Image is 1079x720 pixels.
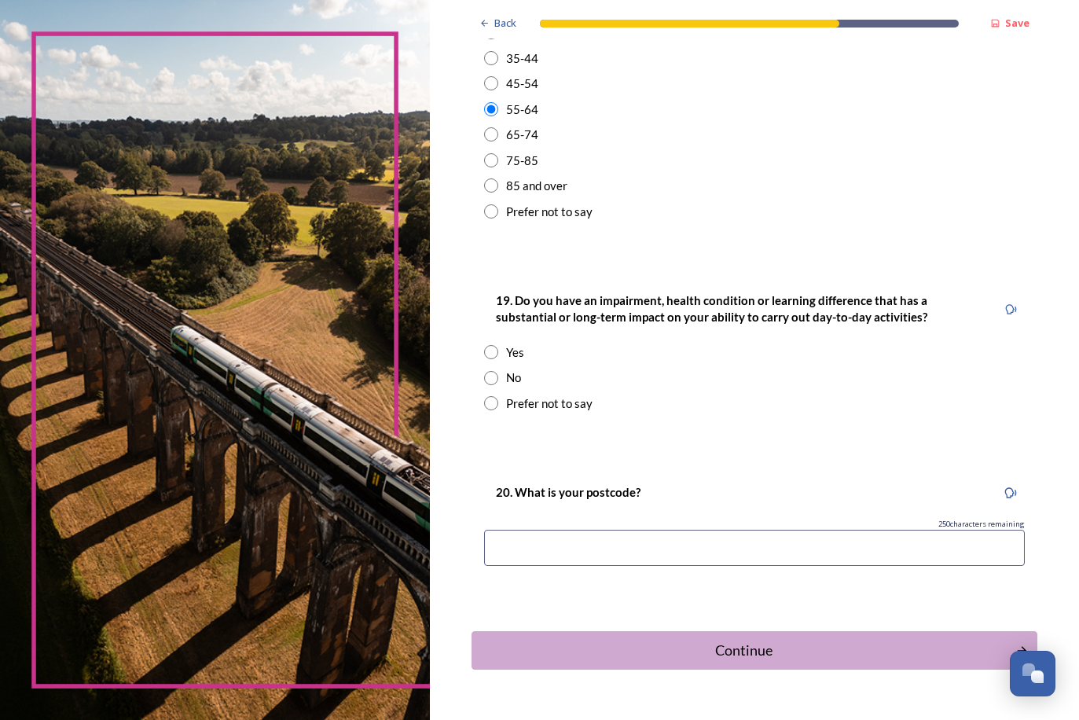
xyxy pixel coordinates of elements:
[506,101,538,119] div: 55-64
[494,16,516,31] span: Back
[506,152,538,170] div: 75-85
[496,293,930,324] strong: 19. Do you have an impairment, health condition or learning difference that has a substantial or ...
[506,50,538,68] div: 35-44
[1005,16,1029,30] strong: Save
[506,395,593,413] div: Prefer not to say
[480,640,1007,661] div: Continue
[506,126,538,144] div: 65-74
[506,343,524,362] div: Yes
[506,177,567,195] div: 85 and over
[496,485,640,499] strong: 20. What is your postcode?
[506,203,593,221] div: Prefer not to say
[506,75,538,93] div: 45-54
[938,519,1025,530] span: 250 characters remaining
[506,369,521,387] div: No
[472,631,1037,670] button: Continue
[1010,651,1055,696] button: Open Chat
